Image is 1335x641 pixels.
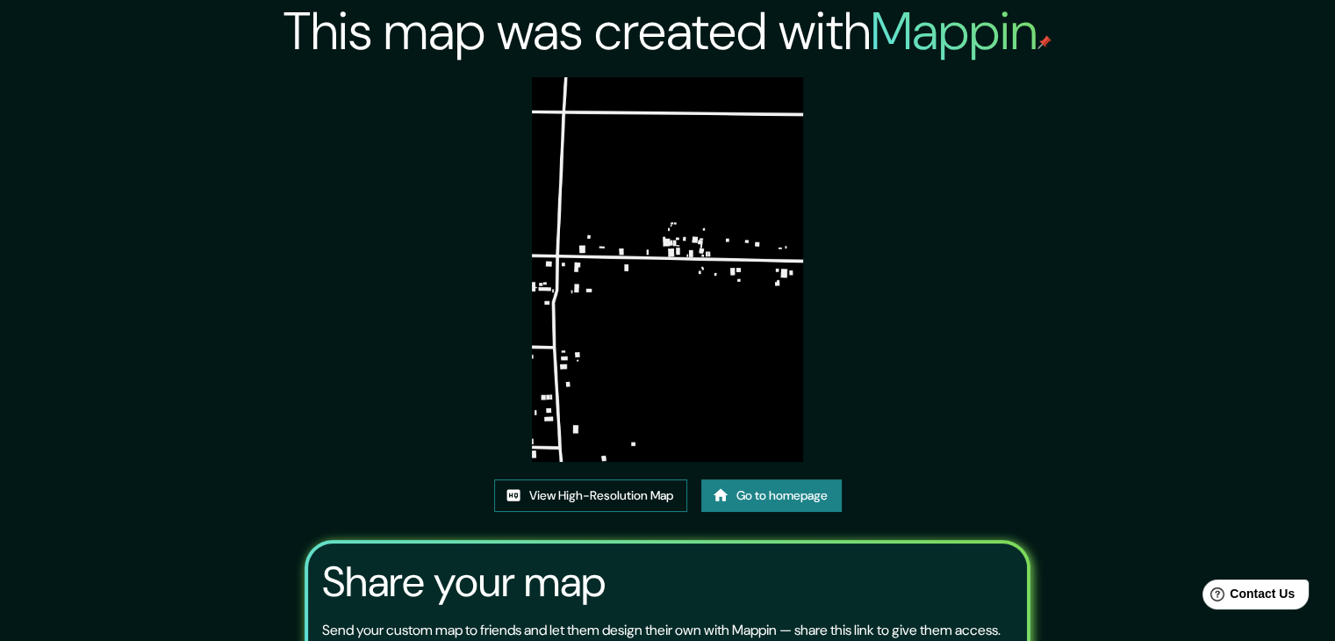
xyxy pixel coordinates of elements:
[494,479,687,512] a: View High-Resolution Map
[1037,35,1051,49] img: mappin-pin
[1179,573,1316,622] iframe: Help widget launcher
[322,558,606,607] h3: Share your map
[701,479,842,512] a: Go to homepage
[532,77,804,462] img: created-map
[322,620,1001,641] p: Send your custom map to friends and let them design their own with Mappin — share this link to gi...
